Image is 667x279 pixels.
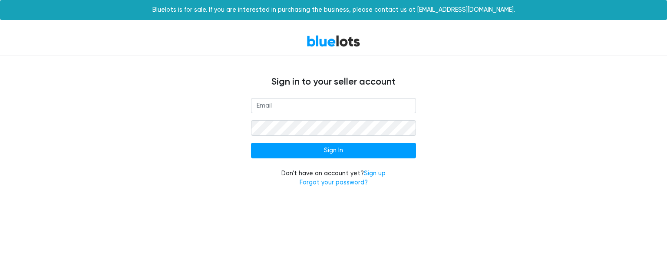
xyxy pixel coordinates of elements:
h4: Sign in to your seller account [73,76,594,88]
a: Forgot your password? [300,179,368,186]
a: Sign up [364,170,386,177]
a: BlueLots [307,35,360,47]
div: Don't have an account yet? [251,169,416,187]
input: Email [251,98,416,114]
input: Sign In [251,143,416,158]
